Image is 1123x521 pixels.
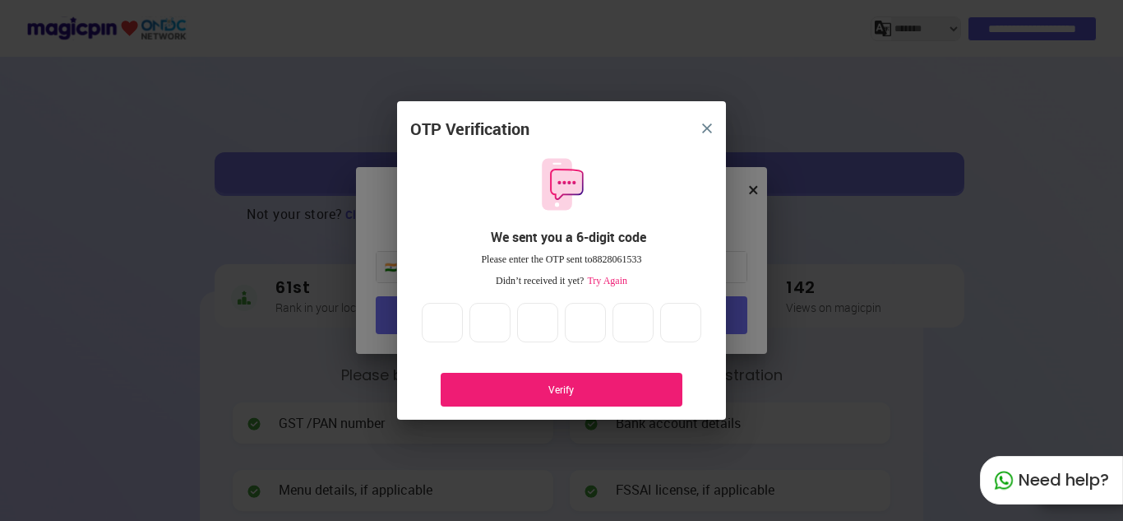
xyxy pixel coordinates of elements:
[410,274,713,288] div: Didn’t received it yet?
[702,123,712,133] img: 8zTxi7IzMsfkYqyYgBgfvSHvmzQA9juT1O3mhMgBDT8p5s20zMZ2JbefE1IEBlkXHwa7wAFxGwdILBLhkAAAAASUVORK5CYII=
[410,118,529,142] div: OTP Verification
[410,253,713,267] div: Please enter the OTP sent to 8828061533
[465,383,658,397] div: Verify
[423,228,713,247] div: We sent you a 6-digit code
[584,275,627,286] span: Try Again
[534,156,589,212] img: otpMessageIcon.11fa9bf9.svg
[692,114,722,143] button: close
[980,456,1123,505] div: Need help?
[994,471,1014,491] img: whatapp_green.7240e66a.svg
